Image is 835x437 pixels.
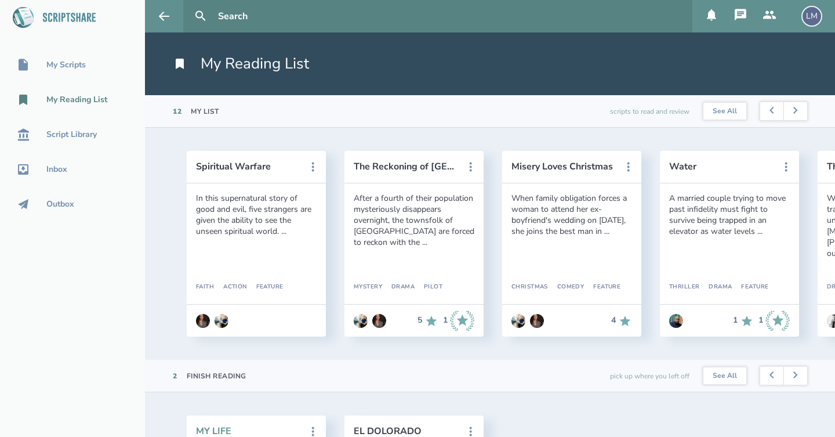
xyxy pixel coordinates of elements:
[418,316,422,325] div: 5
[196,426,300,436] button: MY LIFE
[669,193,790,237] div: A married couple trying to move past infidelity must fight to survive being trapped in an elevato...
[46,95,107,104] div: My Reading List
[669,284,699,291] div: Thriller
[703,367,746,385] button: See All
[354,161,458,172] button: The Reckoning of [GEOGRAPHIC_DATA]
[511,193,632,237] div: When family obligation forces a woman to attend her ex-boyfriend's wedding on [DATE], she joins t...
[611,316,616,325] div: 4
[46,60,86,70] div: My Scripts
[382,284,415,291] div: Drama
[511,284,548,291] div: Christmas
[610,95,689,127] div: scripts to read and review
[758,316,763,325] div: 1
[215,314,228,328] img: user_1673573717-crop.jpg
[46,165,67,174] div: Inbox
[46,130,97,139] div: Script Library
[584,284,620,291] div: Feature
[611,314,632,328] div: 4 Recommends
[733,310,754,331] div: 1 Recommends
[548,284,584,291] div: Comedy
[196,193,317,237] div: In this supernatural story of good and evil, five strangers are given the ability to see the unse...
[354,284,382,291] div: Mystery
[511,161,616,172] button: Misery Loves Christmas
[196,284,214,291] div: Faith
[173,107,181,116] div: 12
[372,314,386,328] img: user_1604966854-crop.jpg
[214,284,247,291] div: Action
[511,314,525,328] img: user_1673573717-crop.jpg
[610,360,689,392] div: pick up where you left off
[191,107,219,116] div: My List
[196,314,210,328] img: user_1604966854-crop.jpg
[703,103,746,120] button: See All
[187,371,246,381] div: Finish Reading
[354,314,368,328] img: user_1673573717-crop.jpg
[732,284,768,291] div: Feature
[247,284,284,291] div: Feature
[669,308,683,334] a: Go to Robert Davis's profile
[418,310,438,331] div: 5 Recommends
[46,200,74,209] div: Outbox
[196,161,300,172] button: Spiritual Warfare
[173,371,177,381] div: 2
[530,314,544,328] img: user_1604966854-crop.jpg
[669,161,774,172] button: Water
[443,310,474,331] div: 1 Industry Recommends
[699,284,732,291] div: Drama
[354,426,458,436] button: EL DOLORADO
[801,6,822,27] div: LM
[415,284,442,291] div: Pilot
[669,314,683,328] img: user_1711579672-crop.jpg
[354,193,474,248] div: After a fourth of their population mysteriously disappears overnight, the townsfolk of [GEOGRAPHI...
[758,310,790,331] div: 1 Industry Recommends
[733,316,738,325] div: 1
[443,316,448,325] div: 1
[173,53,309,74] h1: My Reading List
